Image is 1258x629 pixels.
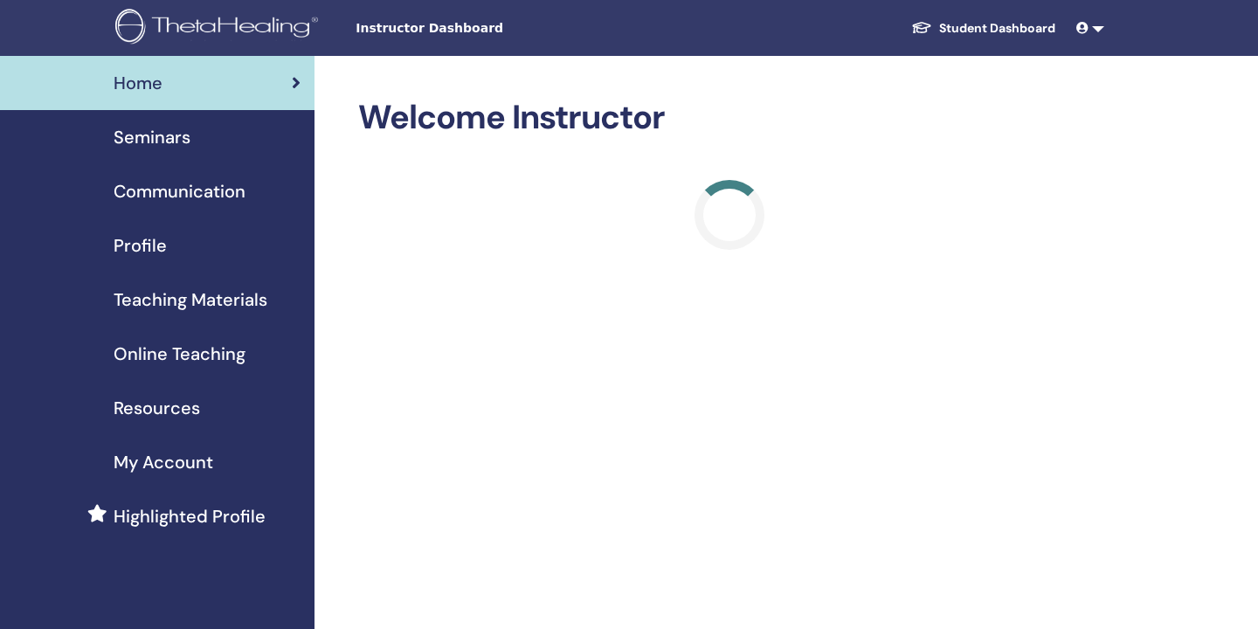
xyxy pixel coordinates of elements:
span: Home [114,70,162,96]
img: logo.png [115,9,324,48]
span: Teaching Materials [114,287,267,313]
span: Resources [114,395,200,421]
span: Highlighted Profile [114,503,266,529]
span: Communication [114,178,245,204]
span: My Account [114,449,213,475]
span: Online Teaching [114,341,245,367]
h2: Welcome Instructor [358,98,1101,138]
img: graduation-cap-white.svg [911,20,932,35]
a: Student Dashboard [897,12,1069,45]
span: Profile [114,232,167,259]
span: Instructor Dashboard [356,19,618,38]
span: Seminars [114,124,190,150]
